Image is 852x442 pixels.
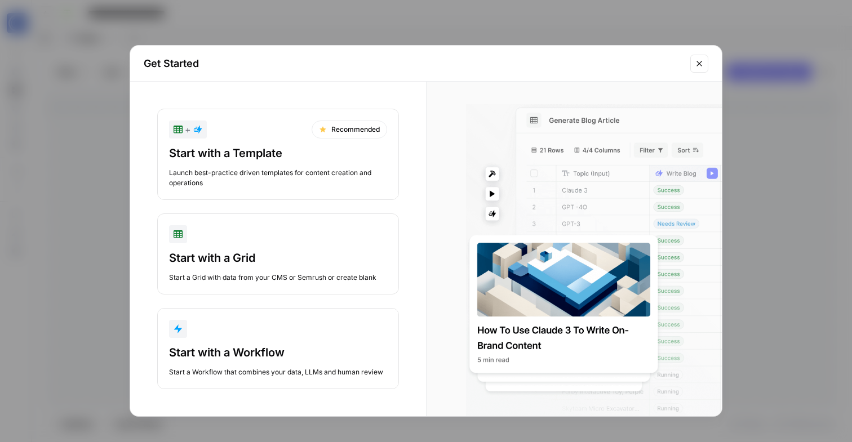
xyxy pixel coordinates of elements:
[690,55,708,73] button: Close modal
[312,120,387,139] div: Recommended
[174,123,202,136] div: +
[169,367,387,377] div: Start a Workflow that combines your data, LLMs and human review
[144,56,684,72] h2: Get Started
[157,109,399,200] button: +RecommendedStart with a TemplateLaunch best-practice driven templates for content creation and o...
[169,168,387,188] div: Launch best-practice driven templates for content creation and operations
[169,345,387,360] div: Start with a Workflow
[157,308,399,389] button: Start with a WorkflowStart a Workflow that combines your data, LLMs and human review
[169,273,387,283] div: Start a Grid with data from your CMS or Semrush or create blank
[169,250,387,266] div: Start with a Grid
[157,213,399,294] button: Start with a GridStart a Grid with data from your CMS or Semrush or create blank
[169,145,387,161] div: Start with a Template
